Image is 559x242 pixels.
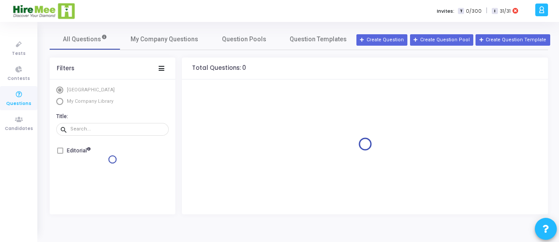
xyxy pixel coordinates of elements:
mat-radio-group: Select Library [56,87,169,107]
h6: Title: [56,113,167,120]
input: Search... [70,126,165,132]
img: logo [12,2,76,20]
span: | [486,6,487,15]
button: Create Question Pool [410,34,473,46]
mat-icon: search [60,126,70,134]
span: Question Pools [222,35,266,44]
span: Candidates [5,125,33,133]
span: Question Templates [290,35,347,44]
span: Tests [12,50,25,58]
span: 0/300 [466,7,482,15]
span: My Company Questions [131,35,198,44]
button: Create Question [356,34,407,46]
h6: Editorial [67,148,91,154]
span: [GEOGRAPHIC_DATA] [67,87,115,93]
span: Questions [6,100,31,108]
h4: Total Questions: 0 [192,65,246,72]
span: T [458,8,464,14]
span: All Questions [63,35,107,44]
span: Contests [7,75,30,83]
label: Invites: [437,7,454,15]
button: Create Question Template [476,34,550,46]
div: Filters [57,65,74,72]
span: I [492,8,497,14]
span: My Company Library [67,98,113,104]
span: 31/31 [500,7,511,15]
